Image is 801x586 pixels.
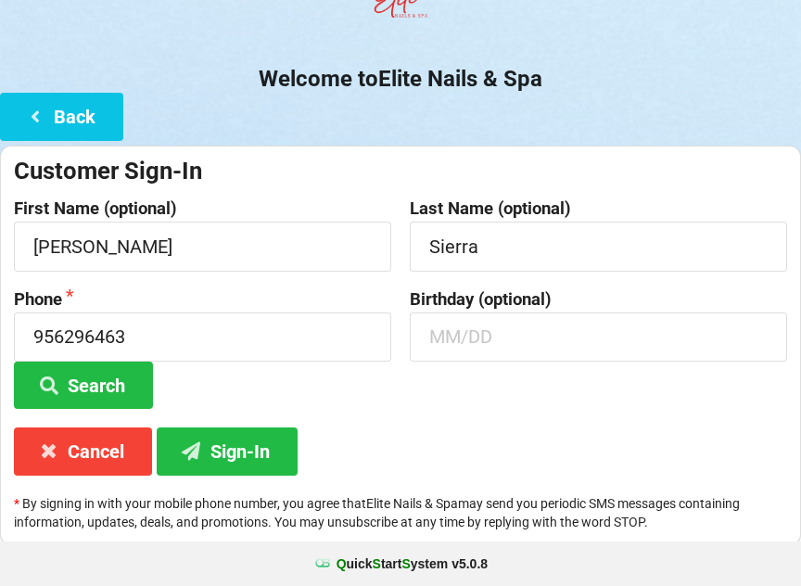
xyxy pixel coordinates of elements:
[14,290,391,309] label: Phone
[157,427,298,475] button: Sign-In
[410,222,787,271] input: Last Name
[14,222,391,271] input: First Name
[14,494,787,531] p: By signing in with your mobile phone number, you agree that Elite Nails & Spa may send you period...
[14,312,391,362] input: 1234567890
[337,554,488,573] b: uick tart ystem v 5.0.8
[14,199,391,218] label: First Name (optional)
[410,290,787,309] label: Birthday (optional)
[14,156,787,186] div: Customer Sign-In
[14,362,153,409] button: Search
[14,427,152,475] button: Cancel
[410,312,787,362] input: MM/DD
[401,556,410,571] span: S
[313,554,332,573] img: favicon.ico
[373,556,381,571] span: S
[337,556,347,571] span: Q
[410,199,787,218] label: Last Name (optional)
